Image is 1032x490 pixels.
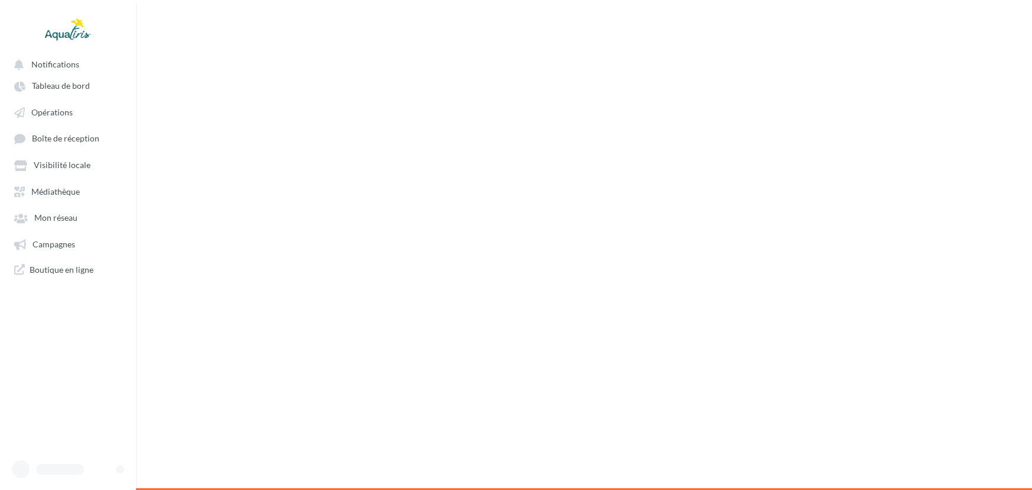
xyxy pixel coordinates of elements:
[30,264,93,275] span: Boutique en ligne
[7,127,129,149] a: Boîte de réception
[7,75,129,96] a: Tableau de bord
[33,239,75,249] span: Campagnes
[34,160,90,170] span: Visibilité locale
[7,233,129,254] a: Campagnes
[7,180,129,202] a: Médiathèque
[7,101,129,122] a: Opérations
[7,207,129,228] a: Mon réseau
[7,259,129,280] a: Boutique en ligne
[32,81,90,91] span: Tableau de bord
[31,107,73,117] span: Opérations
[32,134,99,144] span: Boîte de réception
[31,186,80,196] span: Médiathèque
[34,213,77,223] span: Mon réseau
[31,59,79,69] span: Notifications
[7,154,129,175] a: Visibilité locale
